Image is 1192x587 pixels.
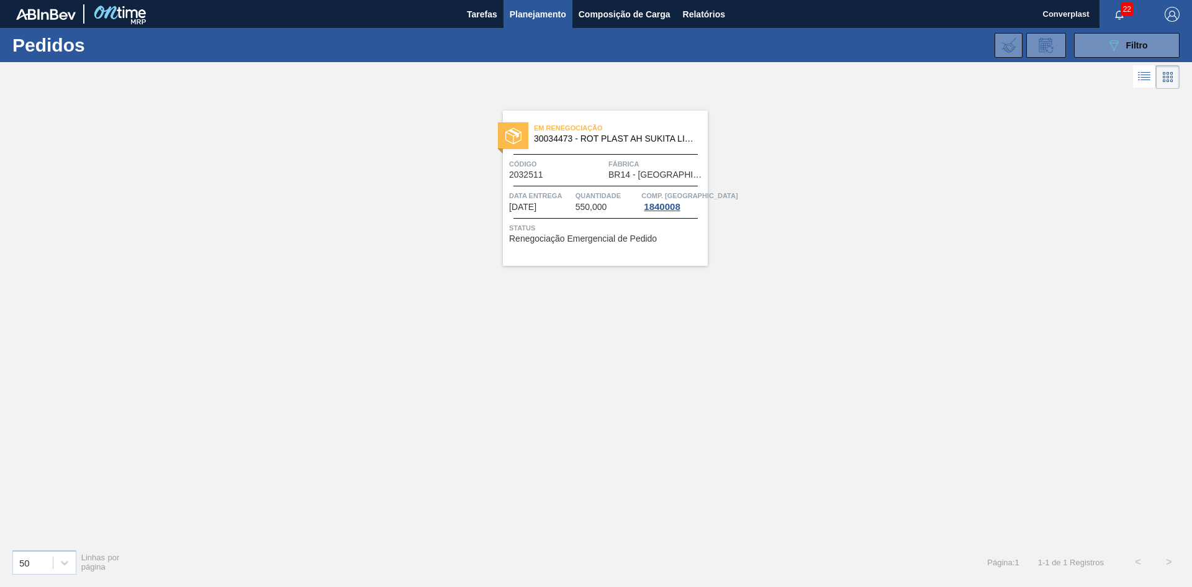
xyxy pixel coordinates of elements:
[641,189,738,202] span: Comp. Carga
[641,202,682,212] div: 1840008
[509,170,543,180] span: 2032511
[579,7,670,22] span: Composição de Carga
[608,158,705,170] span: Fábrica
[1133,65,1156,89] div: Visão em Lista
[467,7,497,22] span: Tarefas
[987,558,1019,567] span: Página : 1
[509,234,657,243] span: Renegociação Emergencial de Pedido
[608,170,705,180] span: BR14 - Curitibana
[534,122,708,134] span: Em renegociação
[576,189,639,202] span: Quantidade
[995,33,1023,58] div: Importar Negociações dos Pedidos
[1165,7,1180,22] img: Logout
[1156,65,1180,89] div: Visão em Cards
[1122,547,1154,578] button: <
[1099,6,1139,23] button: Notificações
[509,202,536,212] span: 24/09/2025
[12,38,198,52] h1: Pedidos
[1074,33,1180,58] button: Filtro
[509,222,705,234] span: Status
[484,111,708,266] a: statusEm renegociação30034473 - ROT PLAST AH SUKITA LIMAO 2L NIV25Código2032511FábricaBR14 - [GEO...
[16,9,76,20] img: TNhmsLtSVTkK8tSr43FrP2fwEKptu5GPRR3wAAAABJRU5ErkJggg==
[641,189,705,212] a: Comp. [GEOGRAPHIC_DATA]1840008
[576,202,607,212] span: 550,000
[1121,2,1134,16] span: 22
[509,189,572,202] span: Data entrega
[81,553,120,571] span: Linhas por página
[509,158,605,170] span: Código
[19,557,30,568] div: 50
[510,7,566,22] span: Planejamento
[1026,33,1066,58] div: Solicitação de Revisão de Pedidos
[1038,558,1104,567] span: 1 - 1 de 1 Registros
[683,7,725,22] span: Relatórios
[1126,40,1148,50] span: Filtro
[1154,547,1185,578] button: >
[534,134,698,143] span: 30034473 - ROT PLAST AH SUKITA LIMAO 2L NIV25
[505,128,521,144] img: status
